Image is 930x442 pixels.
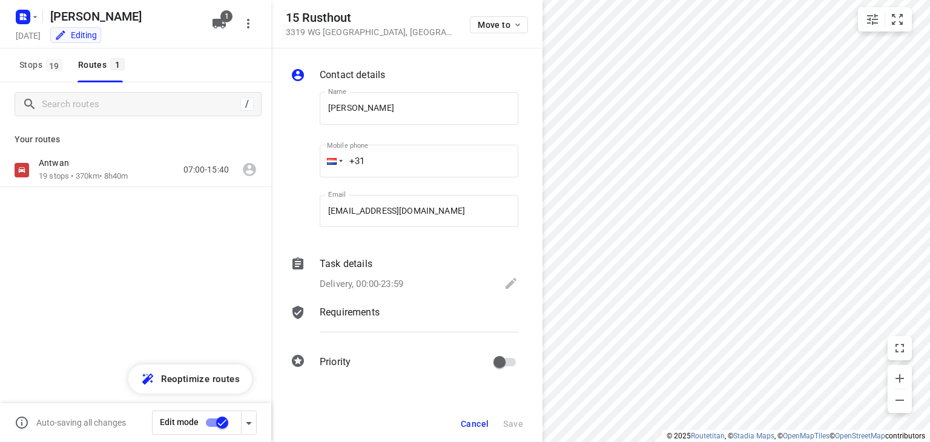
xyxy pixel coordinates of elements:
span: 1 [110,58,125,70]
span: Edit mode [160,417,199,427]
input: Search routes [42,95,240,114]
h5: 15 Rusthout [286,11,455,25]
div: / [240,97,254,111]
p: 3319 WG [GEOGRAPHIC_DATA] , [GEOGRAPHIC_DATA] [286,27,455,37]
p: Delivery, 00:00-23:59 [320,277,403,291]
div: Netherlands: + 31 [320,145,343,177]
a: OpenMapTiles [783,432,829,440]
p: Contact details [320,68,385,82]
svg: Edit [504,276,518,291]
button: More [236,12,260,36]
span: Move to [478,20,523,30]
div: Routes [78,58,128,73]
button: Cancel [456,413,493,435]
p: Task details [320,257,372,271]
button: Move to [470,16,528,33]
a: OpenStreetMap [835,432,885,440]
span: 1 [220,10,232,22]
button: 1 [207,12,231,36]
span: 19 [46,59,62,71]
div: Task detailsDelivery, 00:00-23:59 [291,257,518,293]
div: Requirements [291,305,518,341]
a: Stadia Maps [733,432,774,440]
span: Reoptimize routes [161,371,240,387]
p: 07:00-15:40 [183,163,229,176]
button: Reoptimize routes [128,364,252,394]
p: Requirements [320,305,380,320]
a: Routetitan [691,432,725,440]
p: 19 stops • 370km • 8h40m [39,171,128,182]
div: Contact details [291,68,518,85]
p: Antwan [39,157,76,168]
h5: Rename [45,7,202,26]
div: small contained button group [858,7,912,31]
li: © 2025 , © , © © contributors [667,432,925,440]
label: Mobile phone [327,142,368,149]
div: Driver app settings [242,415,256,430]
span: Stops [19,58,66,73]
div: Editing [54,29,97,41]
span: Assign driver [237,157,262,182]
p: Priority [320,355,351,369]
button: Map settings [860,7,885,31]
input: 1 (702) 123-4567 [320,145,518,177]
span: Cancel [461,419,489,429]
h5: Project date [11,28,45,42]
p: Auto-saving all changes [36,418,126,427]
p: Your routes [15,133,257,146]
